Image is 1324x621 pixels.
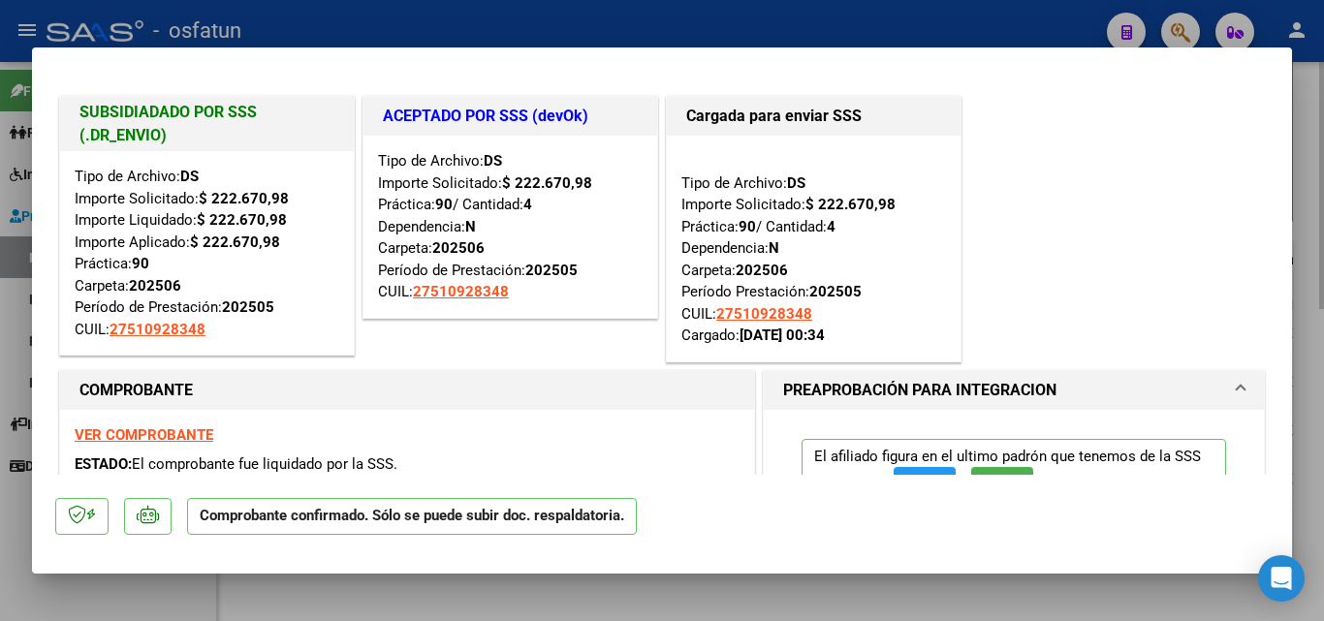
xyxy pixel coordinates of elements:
a: VER COMPROBANTE [75,426,213,444]
strong: 90 [132,255,149,272]
mat-expansion-panel-header: PREAPROBACIÓN PARA INTEGRACION [764,371,1264,410]
h1: PREAPROBACIÓN PARA INTEGRACION [783,379,1056,402]
strong: $ 222.670,98 [190,233,280,251]
strong: DS [787,174,805,192]
strong: 90 [435,196,453,213]
strong: $ 222.670,98 [502,174,592,192]
strong: COMPROBANTE [79,381,193,399]
span: ESTADO: [75,455,132,473]
p: Comprobante confirmado. Sólo se puede subir doc. respaldatoria. [187,498,637,536]
div: Tipo de Archivo: Importe Solicitado: Importe Liquidado: Importe Aplicado: Práctica: Carpeta: Perí... [75,166,339,340]
span: 27510928348 [413,283,509,300]
strong: DS [180,168,199,185]
strong: 4 [523,196,532,213]
strong: 202505 [525,262,578,279]
h1: SUBSIDIADADO POR SSS (.DR_ENVIO) [79,101,334,147]
div: Tipo de Archivo: Importe Solicitado: Práctica: / Cantidad: Dependencia: Carpeta: Período de Prest... [378,150,643,303]
strong: 202506 [736,262,788,279]
strong: 202505 [809,283,862,300]
span: El comprobante fue liquidado por la SSS. [132,455,397,473]
div: Tipo de Archivo: Importe Solicitado: Práctica: / Cantidad: Dependencia: Carpeta: Período Prestaci... [681,150,946,347]
strong: 202505 [222,298,274,316]
p: El afiliado figura en el ultimo padrón que tenemos de la SSS de [802,439,1226,512]
strong: $ 222.670,98 [199,190,289,207]
button: SSS [971,467,1033,503]
strong: N [465,218,476,235]
button: FTP [894,467,956,503]
strong: 4 [827,218,835,235]
h1: ACEPTADO POR SSS (devOk) [383,105,638,128]
div: Open Intercom Messenger [1258,555,1305,602]
h1: Cargada para enviar SSS [686,105,941,128]
strong: DS [484,152,502,170]
strong: 90 [739,218,756,235]
span: 27510928348 [716,305,812,323]
strong: [DATE] 00:34 [740,326,825,344]
span: 27510928348 [110,321,205,338]
strong: $ 222.670,98 [197,211,287,229]
strong: N [769,239,779,257]
strong: 202506 [129,277,181,295]
strong: 202506 [432,239,485,257]
strong: $ 222.670,98 [805,196,896,213]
